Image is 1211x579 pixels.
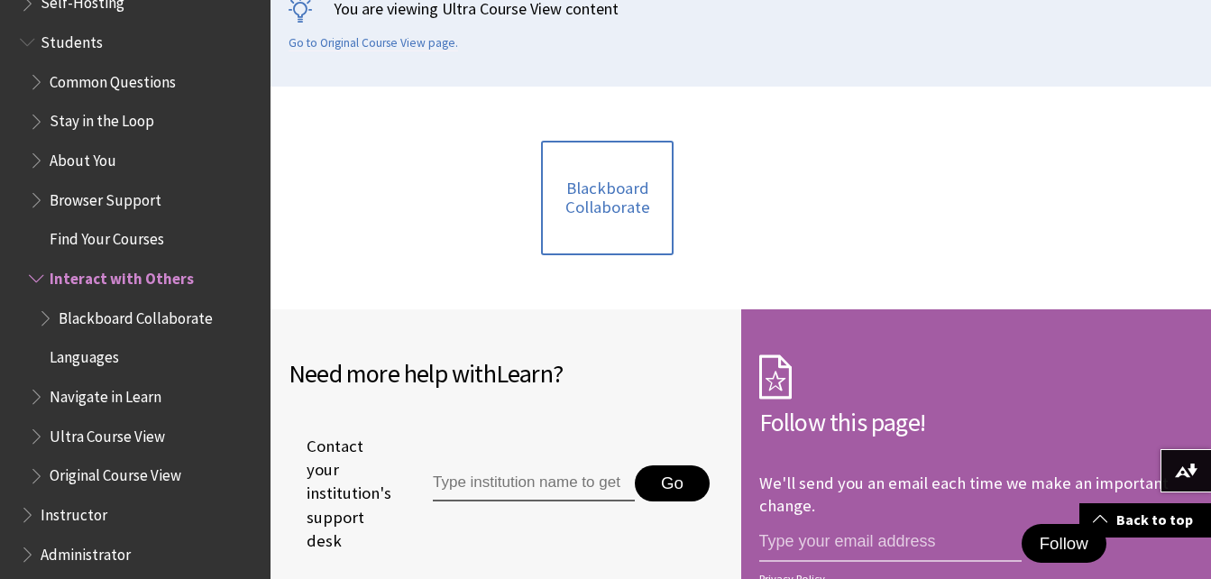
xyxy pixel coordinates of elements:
[289,354,727,392] h2: Need more help with ?
[635,465,710,501] button: Go
[759,354,792,400] img: Subscription Icon
[50,421,165,446] span: Ultra Course View
[541,141,674,255] a: Blackboard Collaborate
[1079,503,1211,537] a: Back to top
[41,27,103,51] span: Students
[59,303,213,327] span: Blackboard Collaborate
[50,343,119,367] span: Languages
[50,106,154,131] span: Stay in the Loop
[289,435,391,553] span: Contact your institution's support desk
[1022,524,1106,564] button: Follow
[50,145,116,170] span: About You
[50,461,181,485] span: Original Course View
[759,473,1169,515] p: We'll send you an email each time we make an important change.
[433,465,635,501] input: Type institution name to get support
[50,185,161,209] span: Browser Support
[50,67,176,91] span: Common Questions
[41,500,107,524] span: Instructor
[41,539,131,564] span: Administrator
[759,524,1022,562] input: email address
[50,381,161,406] span: Navigate in Learn
[50,263,194,288] span: Interact with Others
[759,403,1194,441] h2: Follow this page!
[496,357,553,390] span: Learn
[289,35,458,51] a: Go to Original Course View page.
[50,225,164,249] span: Find Your Courses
